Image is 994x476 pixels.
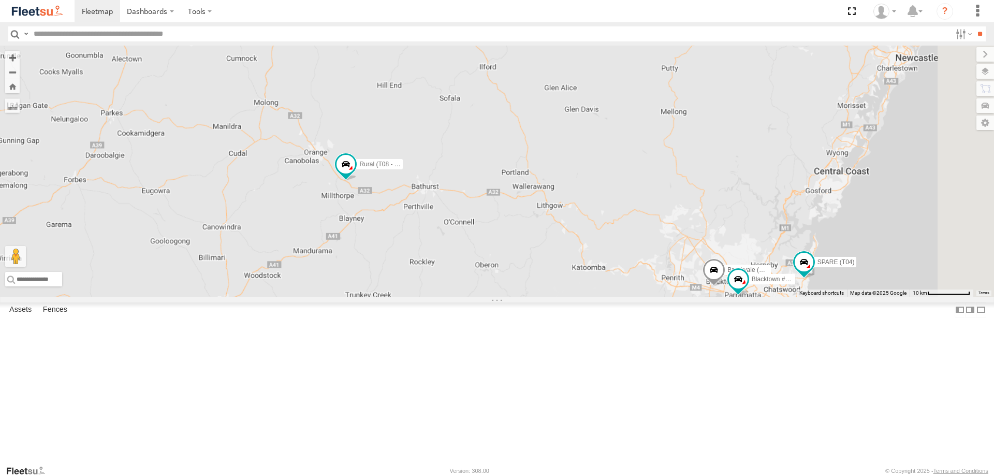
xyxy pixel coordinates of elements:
label: Fences [38,302,72,317]
label: Dock Summary Table to the Right [965,302,975,318]
span: Rural (T08 - [PERSON_NAME]) [359,161,447,168]
label: Search Filter Options [952,26,974,41]
label: Hide Summary Table [976,302,986,318]
a: Terms (opens in new tab) [978,291,989,295]
a: Visit our Website [6,466,53,476]
label: Assets [4,302,37,317]
a: Terms and Conditions [933,468,988,474]
img: fleetsu-logo-horizontal.svg [10,4,64,18]
label: Measure [5,98,20,113]
div: Ken Manners [870,4,900,19]
div: © Copyright 2025 - [885,468,988,474]
label: Map Settings [976,116,994,130]
button: Zoom in [5,51,20,65]
button: Map Scale: 10 km per 79 pixels [910,290,973,297]
span: Map data ©2025 Google [850,290,907,296]
span: 10 km [913,290,927,296]
button: Zoom out [5,65,20,79]
label: Dock Summary Table to the Left [955,302,965,318]
button: Drag Pegman onto the map to open Street View [5,246,26,267]
span: SPARE (T04) [817,258,855,266]
span: Blacktown #1 (T09 - [PERSON_NAME]) [752,276,862,283]
i: ? [937,3,953,20]
label: Search Query [22,26,30,41]
button: Zoom Home [5,79,20,93]
button: Keyboard shortcuts [799,290,844,297]
span: Brookvale (T10 - [PERSON_NAME]) [727,266,828,273]
div: Version: 308.00 [450,468,489,474]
